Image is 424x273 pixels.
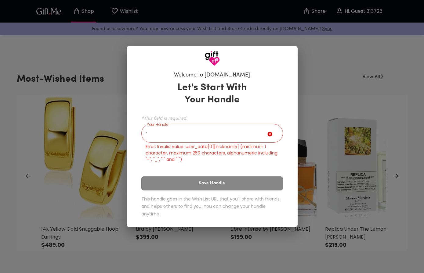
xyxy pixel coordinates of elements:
[174,72,250,79] h6: Welcome to [DOMAIN_NAME]
[141,195,283,218] h6: This handle goes in the Wish List URL that you'll share with friends, and helps others to find yo...
[205,51,220,66] img: GiftMe Logo
[141,126,267,143] input: Your Handle
[146,144,279,163] p: Error: Invalid value: user_data[0][nickname] (minimum 1 character, maximum 250 characters, alphan...
[170,82,255,106] h3: Let's Start With Your Handle
[141,115,283,121] span: *This field is required.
